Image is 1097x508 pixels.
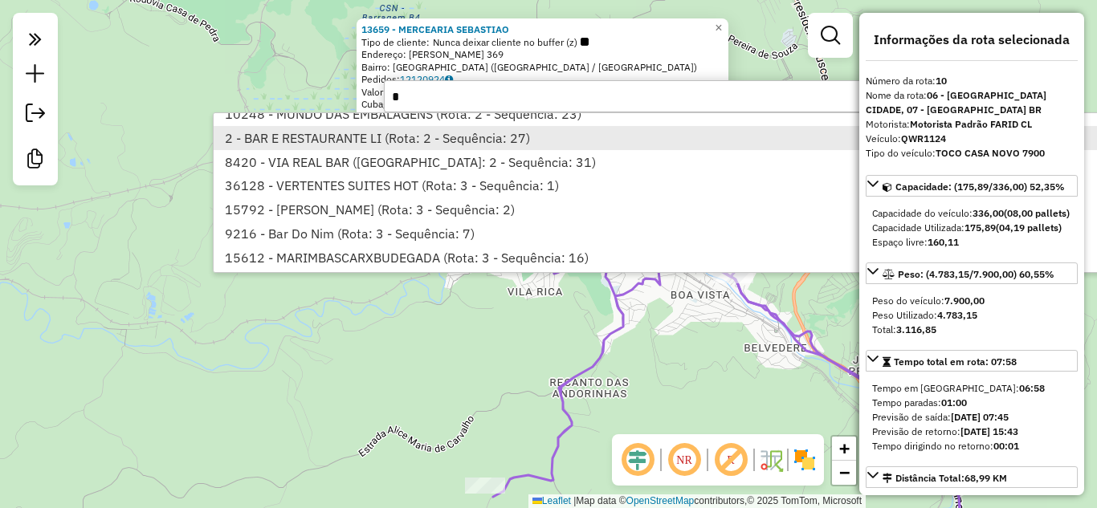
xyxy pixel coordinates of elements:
strong: 4.783,15 [937,309,977,321]
div: Capacidade do veículo: [872,206,1071,221]
span: − [839,462,850,482]
span: | [573,495,576,506]
a: Close popup [709,18,728,38]
div: Peso: 408,94 [361,111,724,124]
div: Tempo paradas: [872,396,1071,410]
div: Motorista: [866,117,1078,132]
div: Tempo em [GEOGRAPHIC_DATA]: [872,381,1071,396]
strong: [DATE] 07:45 [951,411,1009,423]
div: Cubagem: 14,61 [361,98,724,111]
div: Tempo dirigindo no retorno: [872,439,1071,453]
div: Distância Total: [883,471,1007,486]
a: Exibir filtros [814,19,846,51]
a: OpenStreetMap [626,495,695,506]
div: Tempo de atendimento: 00:24 [361,23,724,236]
strong: 160,11 [928,236,959,248]
strong: [DATE] 15:43 [960,425,1018,437]
strong: TOCO CASA NOVO 7900 [936,147,1045,159]
span: Capacidade: (175,89/336,00) 52,35% [895,181,1065,193]
div: Nome da rota: [866,88,1078,117]
a: Capacidade: (175,89/336,00) 52,35% [866,175,1078,197]
a: Tempo total em rota: 07:58 [866,350,1078,372]
span: Peso do veículo: [872,295,985,307]
strong: 3.116,85 [896,323,936,335]
strong: 336,00 [973,207,1004,219]
strong: 7.900,00 [944,295,985,307]
a: Nova sessão e pesquisa [19,58,51,94]
div: Peso Utilizado: [872,308,1071,323]
a: Leaflet [532,495,571,506]
span: Peso: (4.783,15/7.900,00) 60,55% [898,268,1054,280]
strong: 00:01 [993,440,1019,452]
div: Endereço: [PERSON_NAME] 369 [361,48,724,61]
strong: 10 [936,75,947,87]
img: Exibir/Ocultar setores [792,447,818,473]
div: Veículo: [866,132,1078,146]
a: 12120924 [400,73,453,85]
div: Capacidade Utilizada: [872,221,1071,235]
strong: 06 - [GEOGRAPHIC_DATA] CIDADE, 07 - [GEOGRAPHIC_DATA] BR [866,89,1046,116]
strong: (08,00 pallets) [1004,207,1070,219]
div: Tempo total em rota: 07:58 [866,375,1078,460]
div: Tipo de cliente: [361,36,724,49]
h4: Informações da rota selecionada [866,32,1078,47]
a: Zoom out [832,461,856,485]
span: Ocultar NR [665,441,703,479]
span: Ocultar deslocamento [618,441,657,479]
div: Espaço livre: [872,235,1071,250]
i: Observações [445,75,453,84]
div: Tipo do veículo: [866,146,1078,161]
strong: QWR1124 [901,132,946,144]
div: Total: [872,323,1071,337]
strong: 06:58 [1019,382,1045,394]
strong: 175,89 [964,221,996,234]
strong: (04,19 pallets) [996,221,1062,234]
img: Fluxo de ruas [758,447,784,473]
div: Capacidade: (175,89/336,00) 52,35% [866,200,1078,256]
a: Criar modelo [19,143,51,179]
em: Clique aqui para maximizar o painel [19,22,51,56]
a: Peso: (4.783,15/7.900,00) 60,55% [866,262,1078,284]
a: Exportar sessão [19,97,51,133]
div: Número da rota: [866,74,1078,88]
strong: 01:00 [941,396,967,408]
span: + [839,438,850,458]
div: Peso: (4.783,15/7.900,00) 60,55% [866,287,1078,343]
div: Pedidos: [361,73,724,86]
div: Bairro: [GEOGRAPHIC_DATA] ([GEOGRAPHIC_DATA] / [GEOGRAPHIC_DATA]) [361,61,724,74]
div: Previsão de retorno: [872,425,1071,439]
span: Exibir rótulo [712,441,750,479]
a: Zoom in [832,437,856,461]
span: Tempo total em rota: 07:58 [894,356,1017,368]
span: 68,99 KM [964,472,1007,484]
span: Nunca deixar cliente no buffer (z) [433,36,589,49]
strong: Motorista Padrão FARID CL [910,118,1032,130]
span: × [715,21,722,35]
a: Distância Total:68,99 KM [866,466,1078,488]
div: Map data © contributors,© 2025 TomTom, Microsoft [528,494,866,508]
div: Previsão de saída: [872,410,1071,425]
a: 13659 - MERCEARIA SEBASTIAO [361,23,509,35]
div: Valor total: R$ 2.707,94 [361,86,724,99]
